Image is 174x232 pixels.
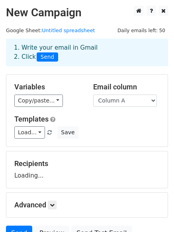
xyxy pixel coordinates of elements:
h2: New Campaign [6,6,168,19]
div: 1. Write your email in Gmail 2. Click [8,43,166,62]
h5: Email column [93,83,160,91]
a: Copy/paste... [14,95,63,107]
span: Send [37,52,58,62]
a: Daily emails left: 50 [115,27,168,33]
button: Save [57,126,78,139]
h5: Variables [14,83,81,91]
a: Load... [14,126,45,139]
h5: Advanced [14,201,160,209]
a: Untitled spreadsheet [42,27,95,33]
span: Daily emails left: 50 [115,26,168,35]
h5: Recipients [14,159,160,168]
div: Loading... [14,159,160,180]
a: Templates [14,115,49,123]
small: Google Sheet: [6,27,95,33]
